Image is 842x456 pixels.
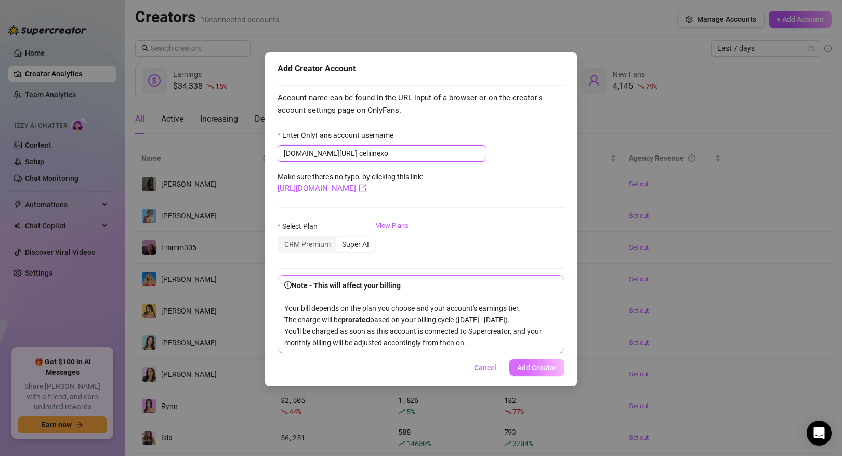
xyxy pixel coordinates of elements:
[278,236,376,253] div: segmented control
[284,281,401,290] strong: Note - This will affect your billing
[359,148,479,159] input: Enter OnlyFans account username
[376,220,409,262] a: View Plans
[284,148,357,159] span: [DOMAIN_NAME][URL]
[807,421,832,446] div: Open Intercom Messenger
[278,184,366,193] a: [URL][DOMAIN_NAME]export
[278,129,400,141] label: Enter OnlyFans account username
[278,173,423,192] span: Make sure there's no typo, by clicking this link:
[278,92,564,116] span: Account name can be found in the URL input of a browser or on the creator's account settings page...
[509,359,564,376] button: Add Creator
[466,359,505,376] button: Cancel
[517,363,557,372] span: Add Creator
[336,237,375,252] div: Super AI
[278,62,564,75] div: Add Creator Account
[284,281,542,347] span: Your bill depends on the plan you choose and your account's earnings tier. The charge will be bas...
[279,237,336,252] div: CRM Premium
[278,220,324,232] label: Select Plan
[474,363,497,372] span: Cancel
[341,316,370,324] b: prorated
[359,184,366,192] span: export
[284,281,292,289] span: info-circle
